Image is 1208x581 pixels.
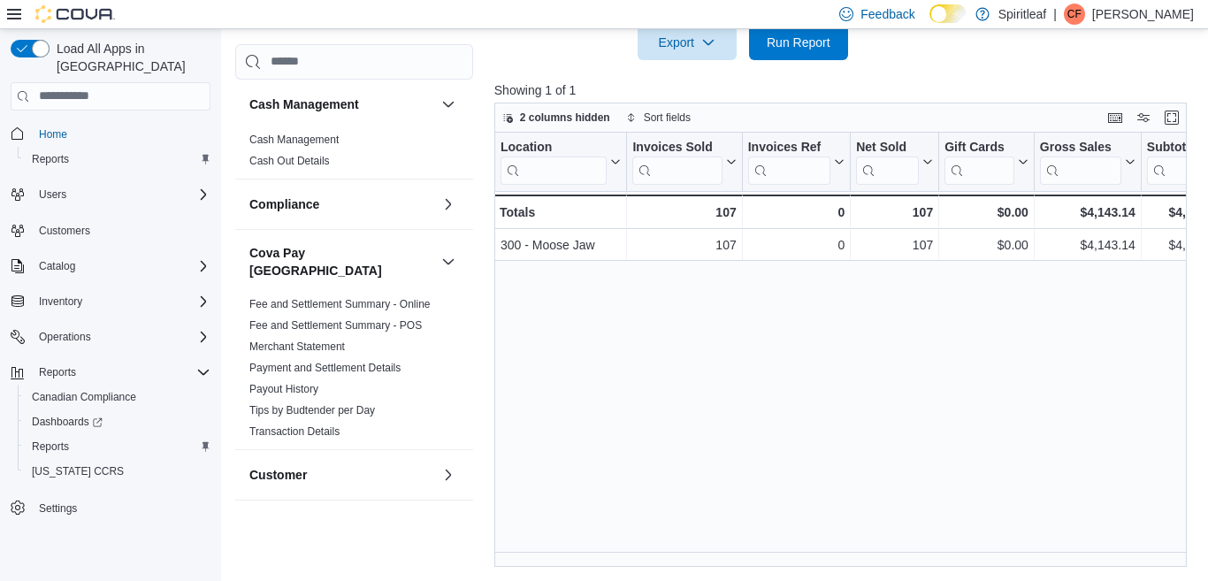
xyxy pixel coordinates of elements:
[748,139,845,184] button: Invoices Ref
[32,256,82,277] button: Catalog
[944,139,1014,156] div: Gift Cards
[501,234,621,256] div: 300 - Moose Jaw
[32,362,83,383] button: Reports
[249,195,434,213] button: Compliance
[1040,139,1135,184] button: Gross Sales
[929,4,967,23] input: Dark Mode
[1161,107,1182,128] button: Enter fullscreen
[4,360,218,385] button: Reports
[249,424,340,439] span: Transaction Details
[32,291,210,312] span: Inventory
[249,361,401,375] span: Payment and Settlement Details
[249,134,339,146] a: Cash Management
[32,496,210,518] span: Settings
[856,202,933,223] div: 107
[748,139,830,184] div: Invoices Ref
[32,256,210,277] span: Catalog
[438,251,459,272] button: Cova Pay [GEOGRAPHIC_DATA]
[32,184,73,205] button: Users
[4,182,218,207] button: Users
[35,5,115,23] img: Cova
[32,362,210,383] span: Reports
[249,318,422,333] span: Fee and Settlement Summary - POS
[25,386,210,408] span: Canadian Compliance
[748,234,845,256] div: 0
[438,515,459,536] button: Discounts & Promotions
[32,464,124,478] span: [US_STATE] CCRS
[929,23,930,24] span: Dark Mode
[249,297,431,311] span: Fee and Settlement Summary - Online
[1105,107,1126,128] button: Keyboard shortcuts
[856,139,919,156] div: Net Sold
[944,234,1028,256] div: $0.00
[235,129,473,179] div: Cash Management
[632,202,736,223] div: 107
[25,149,210,170] span: Reports
[25,411,210,432] span: Dashboards
[32,220,97,241] a: Customers
[249,298,431,310] a: Fee and Settlement Summary - Online
[856,234,933,256] div: 107
[32,124,74,145] a: Home
[249,466,434,484] button: Customer
[4,289,218,314] button: Inventory
[32,326,210,348] span: Operations
[18,147,218,172] button: Reports
[644,111,691,125] span: Sort fields
[4,325,218,349] button: Operations
[494,81,1194,99] p: Showing 1 of 1
[39,365,76,379] span: Reports
[638,25,737,60] button: Export
[39,259,75,273] span: Catalog
[25,436,210,457] span: Reports
[249,133,339,147] span: Cash Management
[500,202,621,223] div: Totals
[18,385,218,409] button: Canadian Compliance
[32,415,103,429] span: Dashboards
[1064,4,1085,25] div: Chelsea F
[32,152,69,166] span: Reports
[1040,234,1135,256] div: $4,143.14
[32,184,210,205] span: Users
[944,139,1028,184] button: Gift Cards
[11,114,210,567] nav: Complex example
[520,111,610,125] span: 2 columns hidden
[501,139,607,184] div: Location
[632,234,736,256] div: 107
[767,34,830,51] span: Run Report
[249,96,434,113] button: Cash Management
[249,466,307,484] h3: Customer
[4,218,218,243] button: Customers
[632,139,736,184] button: Invoices Sold
[856,139,933,184] button: Net Sold
[944,139,1014,184] div: Gift Card Sales
[4,121,218,147] button: Home
[249,382,318,396] span: Payout History
[249,319,422,332] a: Fee and Settlement Summary - POS
[32,390,136,404] span: Canadian Compliance
[501,139,621,184] button: Location
[619,107,698,128] button: Sort fields
[998,4,1046,25] p: Spiritleaf
[495,107,617,128] button: 2 columns hidden
[249,404,375,417] a: Tips by Budtender per Day
[1067,4,1082,25] span: CF
[249,195,319,213] h3: Compliance
[249,244,434,279] button: Cova Pay [GEOGRAPHIC_DATA]
[32,123,210,145] span: Home
[25,436,76,457] a: Reports
[1040,202,1135,223] div: $4,143.14
[32,219,210,241] span: Customers
[249,96,359,113] h3: Cash Management
[25,149,76,170] a: Reports
[856,139,919,184] div: Net Sold
[438,94,459,115] button: Cash Management
[1040,139,1121,156] div: Gross Sales
[39,294,82,309] span: Inventory
[18,459,218,484] button: [US_STATE] CCRS
[32,326,98,348] button: Operations
[249,403,375,417] span: Tips by Budtender per Day
[249,383,318,395] a: Payout History
[18,434,218,459] button: Reports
